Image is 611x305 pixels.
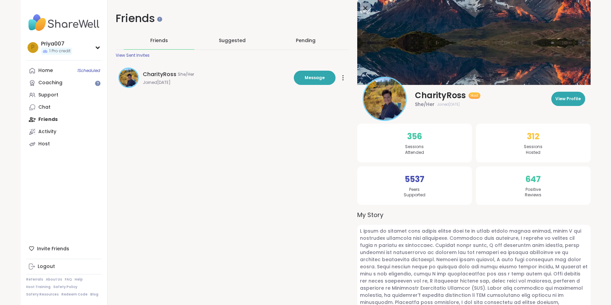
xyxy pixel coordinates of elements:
[26,65,102,77] a: Home1Scheduled
[296,37,316,44] div: Pending
[178,72,194,77] span: She/Her
[116,11,349,26] h1: Friends
[31,43,35,52] span: P
[41,40,72,48] div: Priya007
[38,92,58,98] div: Support
[38,67,53,74] div: Home
[26,77,102,89] a: Coaching
[415,90,466,101] span: CharityRoss
[49,48,71,54] span: 1 Pro credit
[524,144,542,156] span: Sessions Hosted
[26,277,43,282] a: Referrals
[26,138,102,150] a: Host
[26,89,102,101] a: Support
[364,78,406,120] img: CharityRoss
[38,263,55,270] div: Logout
[38,128,56,135] div: Activity
[150,37,168,44] span: Friends
[405,173,424,185] span: 5537
[157,17,162,22] iframe: Spotlight
[46,277,62,282] a: About Us
[404,187,425,198] span: Peers Supported
[26,126,102,138] a: Activity
[219,37,246,44] span: Suggested
[38,79,62,86] div: Coaching
[437,102,460,107] span: Joined [DATE]
[143,70,176,78] span: CharityRoss
[294,71,336,85] button: Message
[77,68,100,73] span: 1 Scheduled
[551,92,585,106] button: View Profile
[38,141,50,147] div: Host
[61,292,88,297] a: Redeem Code
[95,80,100,86] iframe: Spotlight
[405,144,424,156] span: Sessions Attended
[526,173,541,185] span: 647
[116,53,150,58] div: View Sent Invites
[525,187,541,198] span: Positive Reviews
[415,101,435,108] span: She/Her
[90,292,98,297] a: Blog
[305,75,325,81] span: Message
[143,80,290,85] span: Joined [DATE]
[38,104,51,111] div: Chat
[26,11,102,35] img: ShareWell Nav Logo
[26,243,102,255] div: Invite Friends
[407,130,422,143] span: 356
[65,277,72,282] a: FAQ
[26,101,102,113] a: Chat
[119,69,138,87] img: CharityRoss
[471,93,478,98] span: Host
[53,285,77,289] a: Safety Policy
[26,285,51,289] a: Host Training
[75,277,83,282] a: Help
[26,261,102,273] a: Logout
[26,292,59,297] a: Safety Resources
[527,130,539,143] span: 312
[357,210,591,219] label: My Story
[555,96,581,102] span: View Profile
